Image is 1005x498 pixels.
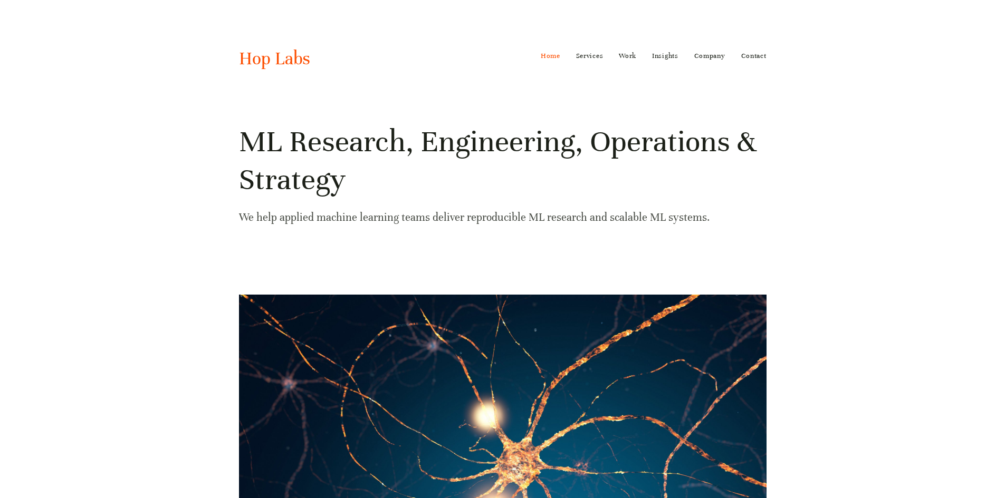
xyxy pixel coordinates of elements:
a: Contact [741,47,767,64]
h1: ML Research, Engineering, Operations & Strategy [239,123,767,199]
a: Insights [652,47,678,64]
a: Work [619,47,636,64]
a: Company [694,47,725,64]
a: Services [576,47,604,64]
a: Home [541,47,560,64]
p: We help applied machine learning teams deliver reproducible ML research and scalable ML systems. [239,208,767,227]
a: Hop Labs [239,47,310,70]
